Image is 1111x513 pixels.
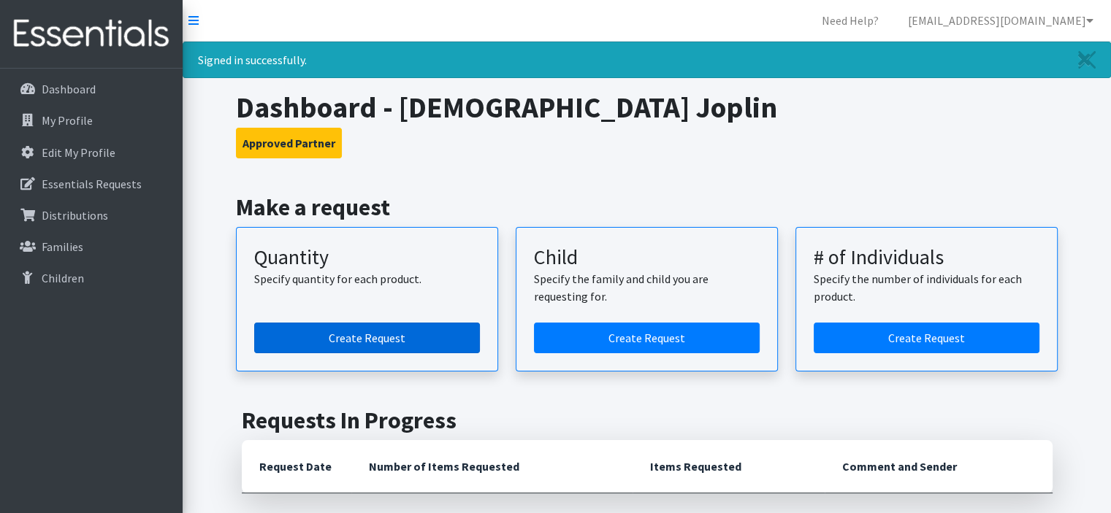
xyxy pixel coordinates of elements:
h1: Dashboard - [DEMOGRAPHIC_DATA] Joplin [236,90,1058,125]
a: My Profile [6,106,177,135]
h3: Quantity [254,245,480,270]
p: My Profile [42,113,93,128]
a: Edit My Profile [6,138,177,167]
p: Families [42,239,83,254]
p: Distributions [42,208,108,223]
th: Items Requested [633,440,825,493]
p: Essentials Requests [42,177,142,191]
div: Signed in successfully. [183,42,1111,78]
a: Create a request by number of individuals [814,323,1039,353]
p: Specify quantity for each product. [254,270,480,288]
a: Dashboard [6,74,177,104]
h3: Child [534,245,760,270]
th: Comment and Sender [825,440,1052,493]
a: Distributions [6,201,177,230]
button: Approved Partner [236,128,342,158]
a: Families [6,232,177,261]
h3: # of Individuals [814,245,1039,270]
h2: Make a request [236,193,1058,221]
p: Edit My Profile [42,145,115,160]
a: [EMAIL_ADDRESS][DOMAIN_NAME] [896,6,1105,35]
a: Children [6,263,177,293]
a: Create a request for a child or family [534,323,760,353]
p: Specify the number of individuals for each product. [814,270,1039,305]
th: Number of Items Requested [351,440,633,493]
h2: Requests In Progress [242,406,1053,434]
a: Essentials Requests [6,169,177,198]
p: Specify the family and child you are requesting for. [534,270,760,305]
img: HumanEssentials [6,9,177,58]
p: Children [42,271,84,285]
a: Create a request by quantity [254,323,480,353]
a: Close [1064,42,1110,77]
p: Dashboard [42,82,96,96]
th: Request Date [242,440,351,493]
a: Need Help? [810,6,890,35]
